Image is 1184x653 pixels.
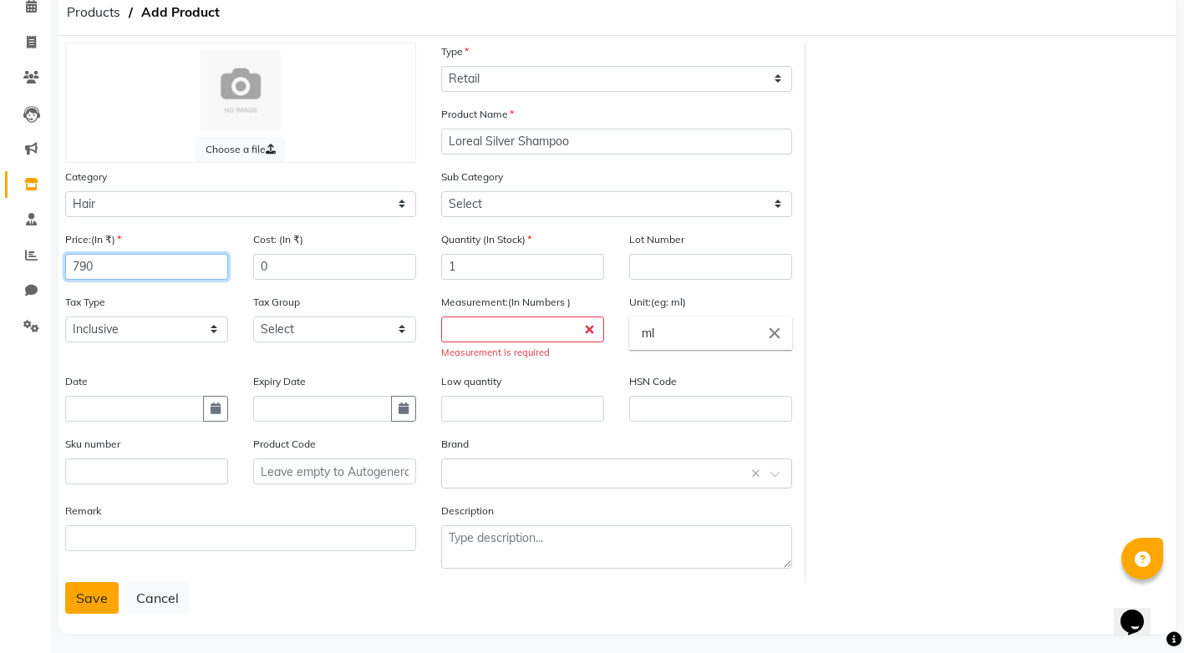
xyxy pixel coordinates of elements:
label: Expiry Date [253,374,306,389]
label: Category [65,170,107,185]
label: Description [441,504,494,519]
label: Lot Number [629,232,684,247]
label: Unit:(eg: ml) [629,295,686,310]
label: Brand [441,437,469,452]
label: Quantity (In Stock) [441,232,531,247]
label: Sub Category [441,170,503,185]
i: Close [765,324,784,342]
label: Low quantity [441,374,501,389]
iframe: chat widget [1114,586,1167,636]
label: Product Name [441,107,514,122]
div: Measurement is required [441,346,604,360]
label: Choose a file [196,137,286,162]
label: Price:(In ₹) [65,232,121,247]
span: Clear all [751,465,765,483]
label: HSN Code [629,374,677,389]
button: Cancel [125,582,190,614]
label: Remark [65,504,101,519]
label: Tax Group [253,295,300,310]
label: Cost: (In ₹) [253,232,303,247]
label: Product Code [253,437,316,452]
label: Measurement:(In Numbers ) [441,295,571,310]
input: Leave empty to Autogenerate [253,458,416,484]
img: Cinque Terre [201,50,281,130]
label: Sku number [65,437,120,452]
label: Date [65,374,88,389]
button: Save [65,582,119,614]
label: Tax Type [65,295,105,310]
label: Type [441,44,469,59]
